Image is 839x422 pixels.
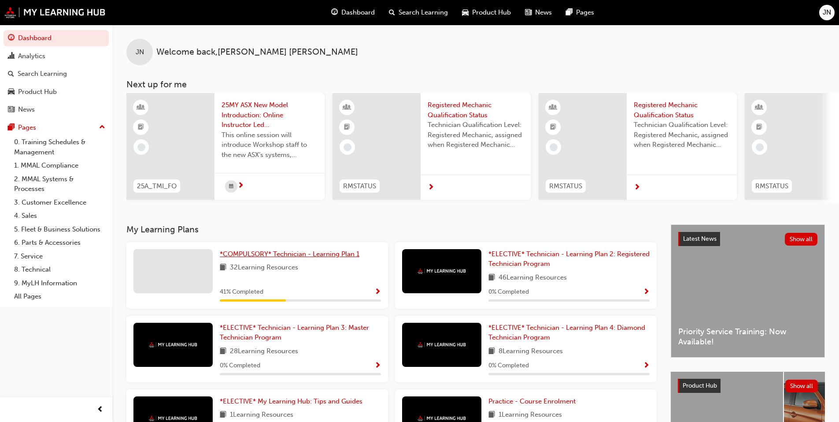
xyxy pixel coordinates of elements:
span: JN [136,47,144,57]
span: Priority Service Training: Now Available! [678,327,817,347]
span: next-icon [237,182,244,190]
a: pages-iconPages [559,4,601,22]
a: Product HubShow all [678,379,818,393]
span: 1 Learning Resources [499,410,562,421]
span: RMSTATUS [755,181,788,191]
span: book-icon [220,262,226,273]
span: Show Progress [643,362,650,370]
button: Show Progress [643,360,650,371]
span: Latest News [683,235,717,243]
button: Show all [785,233,818,246]
a: 9. MyLH Information [11,276,109,290]
a: guage-iconDashboard [324,4,382,22]
span: next-icon [428,184,434,192]
span: learningResourceType_INSTRUCTOR_LED-icon [138,102,144,113]
span: 0 % Completed [488,287,529,297]
span: booktick-icon [138,122,144,133]
span: *ELECTIVE* Technician - Learning Plan 4: Diamond Technician Program [488,324,645,342]
img: mmal [418,342,466,347]
span: calendar-icon [229,181,233,192]
span: Product Hub [683,382,717,389]
span: book-icon [220,410,226,421]
a: Search Learning [4,66,109,82]
a: Practice - Course Enrolment [488,396,579,407]
span: *ELECTIVE* Technician - Learning Plan 3: Master Technician Program [220,324,369,342]
span: 46 Learning Resources [499,273,567,284]
span: learningRecordVerb_NONE-icon [550,143,558,151]
a: *ELECTIVE* Technician - Learning Plan 3: Master Technician Program [220,323,381,343]
span: *ELECTIVE* My Learning Hub: Tips and Guides [220,397,362,405]
span: Practice - Course Enrolment [488,397,576,405]
a: car-iconProduct Hub [455,4,518,22]
span: book-icon [488,346,495,357]
span: guage-icon [8,34,15,42]
span: Technician Qualification Level: Registered Mechanic, assigned when Registered Mechanic modules ha... [634,120,730,150]
span: News [535,7,552,18]
span: Pages [576,7,594,18]
div: News [18,105,35,115]
span: book-icon [488,273,495,284]
span: *COMPULSORY* Technician - Learning Plan 1 [220,250,359,258]
span: pages-icon [8,124,15,132]
span: JN [823,7,831,18]
img: mmal [418,268,466,274]
button: DashboardAnalyticsSearch LearningProduct HubNews [4,28,109,120]
a: 4. Sales [11,209,109,223]
a: *ELECTIVE* Technician - Learning Plan 4: Diamond Technician Program [488,323,650,343]
button: Pages [4,120,109,136]
button: JN [819,5,835,20]
span: Show Progress [643,288,650,296]
span: pages-icon [566,7,573,18]
span: RMSTATUS [549,181,582,191]
button: Show Progress [374,360,381,371]
span: learningResourceType_INSTRUCTOR_LED-icon [756,102,762,113]
a: 0. Training Schedules & Management [11,135,109,159]
span: up-icon [99,122,105,133]
span: 32 Learning Resources [230,262,298,273]
span: car-icon [462,7,469,18]
span: Registered Mechanic Qualification Status [634,100,730,120]
span: Dashboard [341,7,375,18]
span: RMSTATUS [343,181,376,191]
span: news-icon [8,106,15,114]
img: mmal [4,7,106,18]
span: search-icon [8,70,14,78]
a: *ELECTIVE* My Learning Hub: Tips and Guides [220,396,366,407]
a: news-iconNews [518,4,559,22]
h3: Next up for me [112,79,839,90]
span: Show Progress [374,288,381,296]
span: learningResourceType_INSTRUCTOR_LED-icon [344,102,350,113]
img: mmal [418,415,466,421]
span: booktick-icon [550,122,556,133]
span: next-icon [634,184,640,192]
a: *COMPULSORY* Technician - Learning Plan 1 [220,249,363,259]
span: prev-icon [97,404,103,415]
div: Pages [18,123,36,133]
span: Product Hub [472,7,511,18]
span: book-icon [220,346,226,357]
a: 2. MMAL Systems & Processes [11,172,109,196]
a: News [4,101,109,118]
a: Analytics [4,48,109,64]
span: learningRecordVerb_NONE-icon [344,143,351,151]
span: Welcome back , [PERSON_NAME] [PERSON_NAME] [156,47,358,57]
img: mmal [149,415,197,421]
span: 1 Learning Resources [230,410,293,421]
span: *ELECTIVE* Technician - Learning Plan 2: Registered Technician Program [488,250,650,268]
span: guage-icon [331,7,338,18]
a: 7. Service [11,250,109,263]
button: Show all [785,380,818,392]
span: Registered Mechanic Qualification Status [428,100,524,120]
a: Latest NewsShow allPriority Service Training: Now Available! [671,224,825,358]
a: RMSTATUSRegistered Mechanic Qualification StatusTechnician Qualification Level: Registered Mechan... [333,93,531,200]
div: Analytics [18,51,45,61]
span: 0 % Completed [220,361,260,371]
span: book-icon [488,410,495,421]
span: 8 Learning Resources [499,346,563,357]
span: Search Learning [399,7,448,18]
a: 25A_TMI_FO25MY ASX New Model Introduction: Online Instructor Led TrainingThis online session will... [126,93,325,200]
span: car-icon [8,88,15,96]
span: learningRecordVerb_NONE-icon [137,143,145,151]
a: RMSTATUSRegistered Mechanic Qualification StatusTechnician Qualification Level: Registered Mechan... [539,93,737,200]
a: Dashboard [4,30,109,46]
